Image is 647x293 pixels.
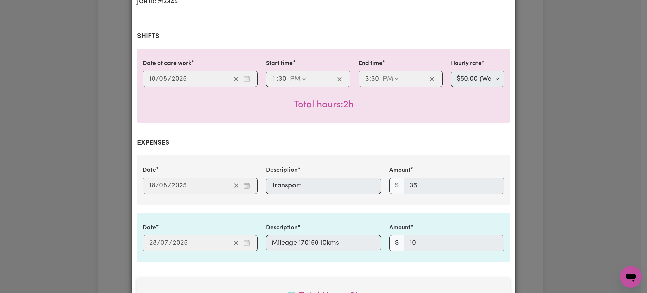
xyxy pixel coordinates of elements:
span: : [369,75,371,83]
label: End time [359,59,382,68]
input: Mileage 170168 10kms [266,235,381,251]
input: ---- [172,238,188,248]
input: -- [159,181,168,191]
span: / [168,75,171,83]
span: 0 [159,182,163,189]
input: -- [159,74,168,84]
span: : [277,75,278,83]
input: -- [161,238,169,248]
iframe: Button to launch messaging window [620,266,642,288]
input: -- [272,74,277,84]
input: -- [365,74,369,84]
label: Description [266,166,298,175]
span: $ [389,178,404,194]
label: Start time [266,59,293,68]
span: / [169,239,172,247]
label: Date [143,224,156,232]
input: -- [278,74,287,84]
button: Enter the date of expense [241,181,252,191]
button: Clear date [231,238,241,248]
span: / [156,182,159,189]
label: Amount [389,224,410,232]
h2: Expenses [137,139,510,147]
input: Transport [266,178,381,194]
span: Total hours worked: 2 hours [294,100,354,110]
h2: Shifts [137,32,510,40]
span: / [157,239,160,247]
input: ---- [171,181,187,191]
span: 0 [159,76,163,82]
label: Date of care work [143,59,191,68]
span: / [168,182,171,189]
input: -- [371,74,379,84]
button: Clear date [231,74,241,84]
span: $ [389,235,404,251]
button: Enter the date of expense [241,238,252,248]
label: Hourly rate [451,59,482,68]
span: / [156,75,159,83]
button: Clear date [231,181,241,191]
input: -- [149,181,156,191]
input: -- [149,238,157,248]
input: -- [149,74,156,84]
label: Description [266,224,298,232]
button: Enter the date of care work [241,74,252,84]
span: 0 [160,240,164,246]
label: Date [143,166,156,175]
label: Amount [389,166,410,175]
input: ---- [171,74,187,84]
